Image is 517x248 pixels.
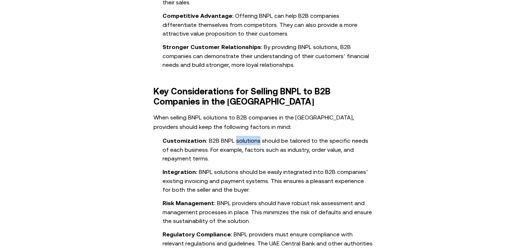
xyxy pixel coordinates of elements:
[163,12,232,19] strong: Competitive Advantage
[163,231,231,237] strong: Regulatory Compliance
[163,167,373,194] li: : BNPL solutions should be easily integrated into B2B companies’ existing invoicing and payment s...
[163,168,196,175] strong: Integration
[163,44,261,50] strong: Stronger Customer Relationships
[153,113,364,131] p: When selling BNPL solutions to B2B companies in the [GEOGRAPHIC_DATA], providers should keep the ...
[163,198,373,225] li: : BNPL providers should have robust risk assessment and management processes in place. This minim...
[163,42,373,69] li: : By providing BNPL solutions, B2B companies can demonstrate their understanding of their custome...
[163,11,373,38] li: : Offering BNPL can help B2B companies differentiate themselves from competitors. They can also p...
[163,136,373,163] li: : B2B BNPL solutions should be tailored to the specific needs of each business. For example, fact...
[163,137,206,144] strong: Customization
[153,86,364,107] h2: Key Considerations for Selling BNPL to B2B Companies in the [GEOGRAPHIC_DATA]
[163,200,214,206] strong: Risk Management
